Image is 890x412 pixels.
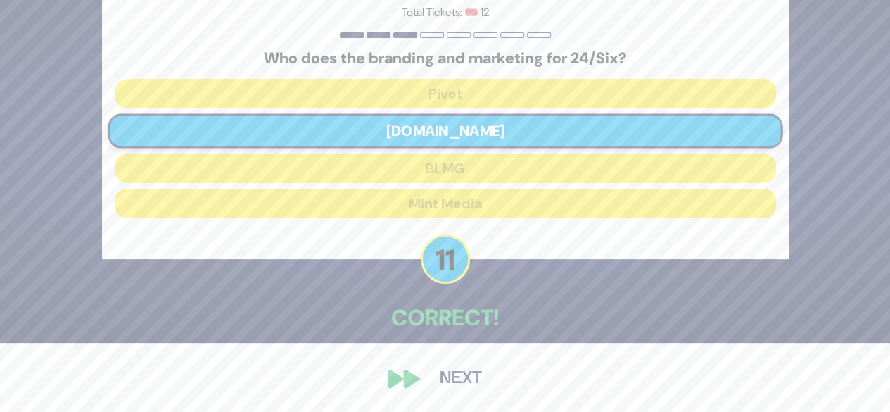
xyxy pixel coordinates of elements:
[115,79,776,108] button: Pivot
[115,49,776,68] h5: Who does the branding and marketing for 24/Six?
[108,114,782,149] button: [DOMAIN_NAME]
[115,154,776,183] button: BLMG
[102,301,789,335] p: Correct!
[115,189,776,218] button: Mint Media
[115,4,776,21] p: Total Tickets: 🎟️ 12
[421,235,470,284] p: 11
[420,363,502,395] button: Next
